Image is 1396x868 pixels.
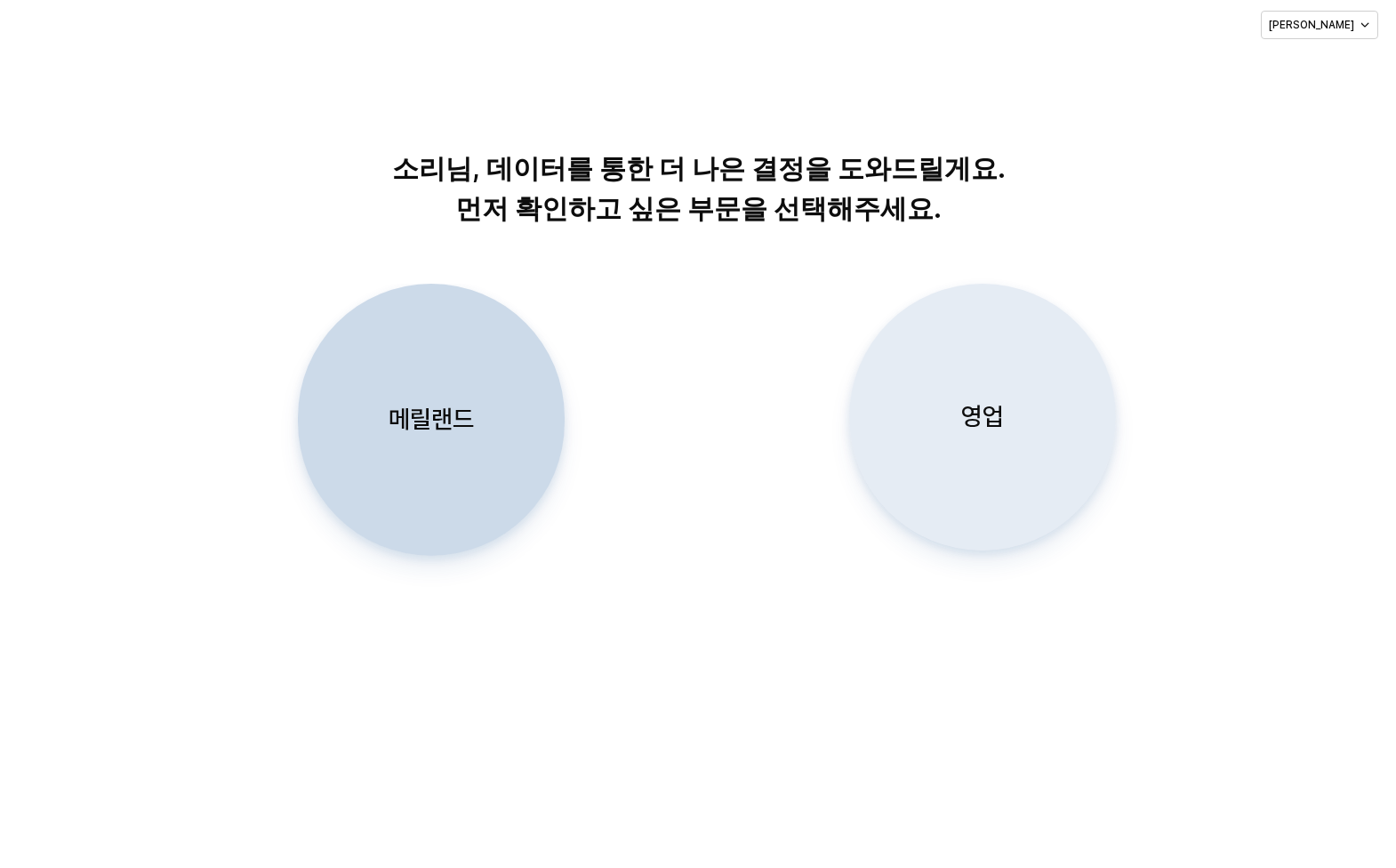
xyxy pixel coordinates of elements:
p: 메릴랜드 [389,403,474,436]
button: [PERSON_NAME] [1261,11,1378,39]
p: 영업 [961,400,1004,433]
p: [PERSON_NAME] [1269,18,1354,32]
p: 소리님, 데이터를 통한 더 나은 결정을 도와드릴게요. 먼저 확인하고 싶은 부문을 선택해주세요. [245,149,1152,229]
button: 영업 [849,284,1116,551]
button: 메릴랜드 [298,284,565,556]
